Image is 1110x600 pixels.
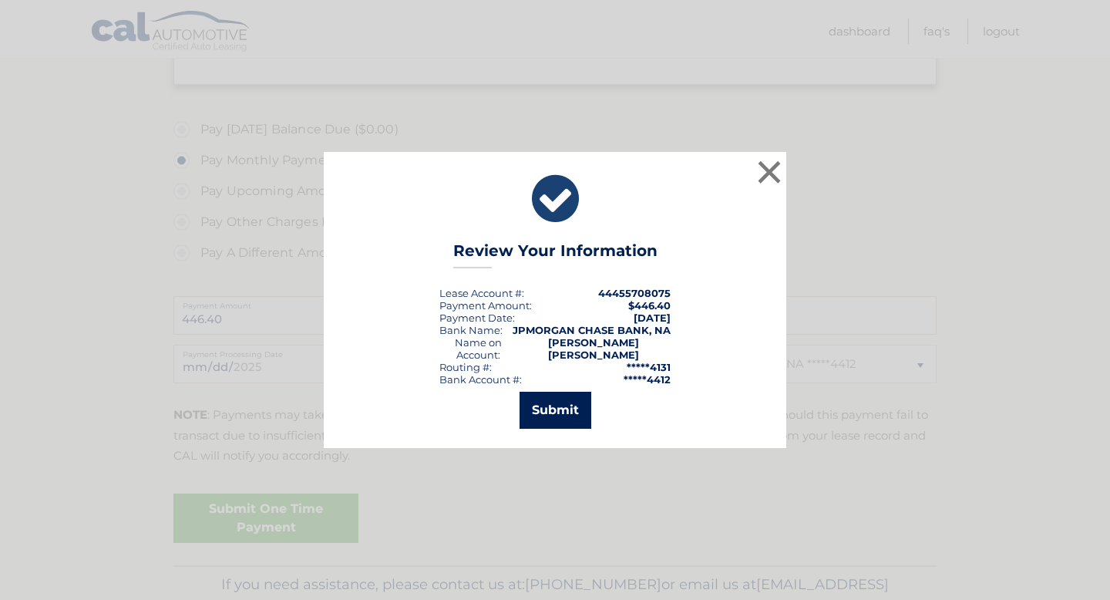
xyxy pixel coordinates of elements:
[439,299,532,312] div: Payment Amount:
[548,336,639,361] strong: [PERSON_NAME] [PERSON_NAME]
[439,324,503,336] div: Bank Name:
[439,336,517,361] div: Name on Account:
[598,287,671,299] strong: 44455708075
[520,392,591,429] button: Submit
[439,373,522,386] div: Bank Account #:
[439,287,524,299] div: Lease Account #:
[754,157,785,187] button: ×
[628,299,671,312] span: $446.40
[453,241,658,268] h3: Review Your Information
[634,312,671,324] span: [DATE]
[513,324,671,336] strong: JPMORGAN CHASE BANK, NA
[439,312,515,324] div: :
[439,312,513,324] span: Payment Date
[439,361,492,373] div: Routing #:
